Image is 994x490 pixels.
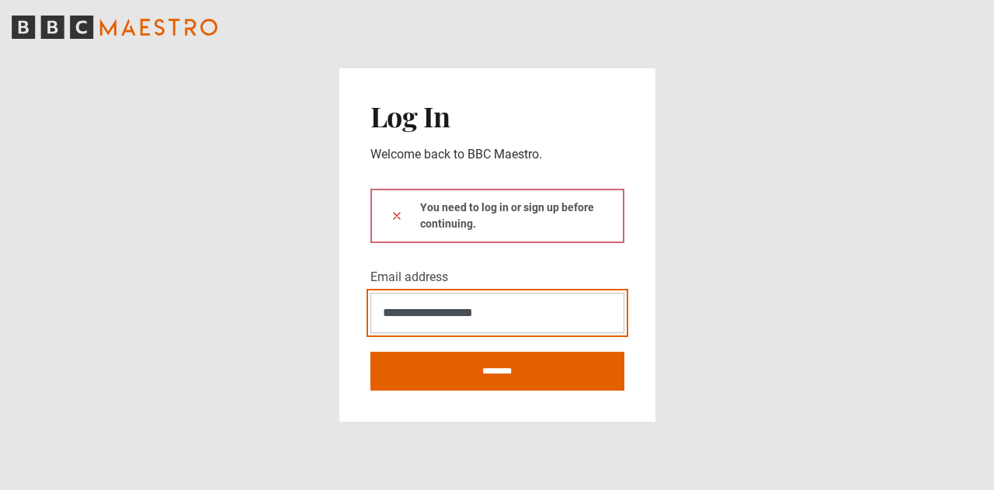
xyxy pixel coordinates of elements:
[12,16,217,39] svg: BBC Maestro
[370,268,448,287] label: Email address
[370,145,624,164] p: Welcome back to BBC Maestro.
[370,189,624,243] div: You need to log in or sign up before continuing.
[370,99,624,132] h2: Log In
